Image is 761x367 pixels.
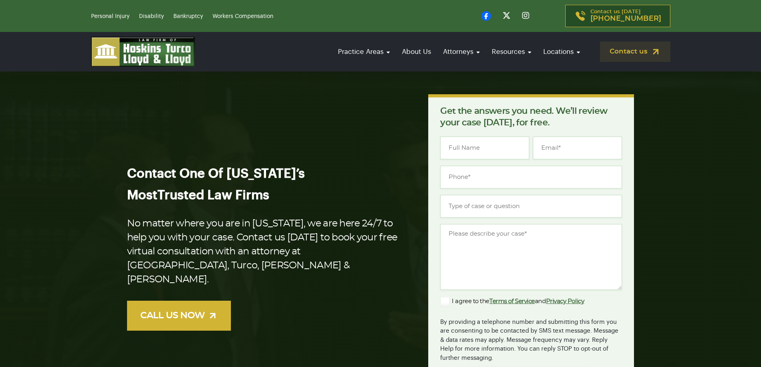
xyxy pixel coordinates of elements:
a: CALL US NOW [127,301,231,331]
input: Phone* [440,166,622,188]
a: Resources [488,40,535,63]
span: Most [127,189,157,202]
a: Terms of Service [489,298,535,304]
div: By providing a telephone number and submitting this form you are consenting to be contacted by SM... [440,313,622,363]
a: Personal Injury [91,14,129,19]
a: Attorneys [439,40,484,63]
input: Full Name [440,137,529,159]
span: [PHONE_NUMBER] [590,15,661,23]
a: Contact us [DATE][PHONE_NUMBER] [565,5,670,27]
p: Get the answers you need. We’ll review your case [DATE], for free. [440,105,622,129]
a: Contact us [600,42,670,62]
a: About Us [398,40,435,63]
a: Locations [539,40,584,63]
input: Email* [533,137,622,159]
input: Type of case or question [440,195,622,218]
span: Contact One Of [US_STATE]’s [127,167,305,180]
a: Bankruptcy [173,14,203,19]
p: Contact us [DATE] [590,9,661,23]
span: Trusted Law Firms [157,189,269,202]
label: I agree to the and [440,297,584,306]
a: Workers Compensation [213,14,273,19]
a: Privacy Policy [546,298,584,304]
img: arrow-up-right-light.svg [208,311,218,321]
a: Practice Areas [334,40,394,63]
img: logo [91,37,195,67]
p: No matter where you are in [US_STATE], we are here 24/7 to help you with your case. Contact us [D... [127,217,403,287]
a: Disability [139,14,164,19]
